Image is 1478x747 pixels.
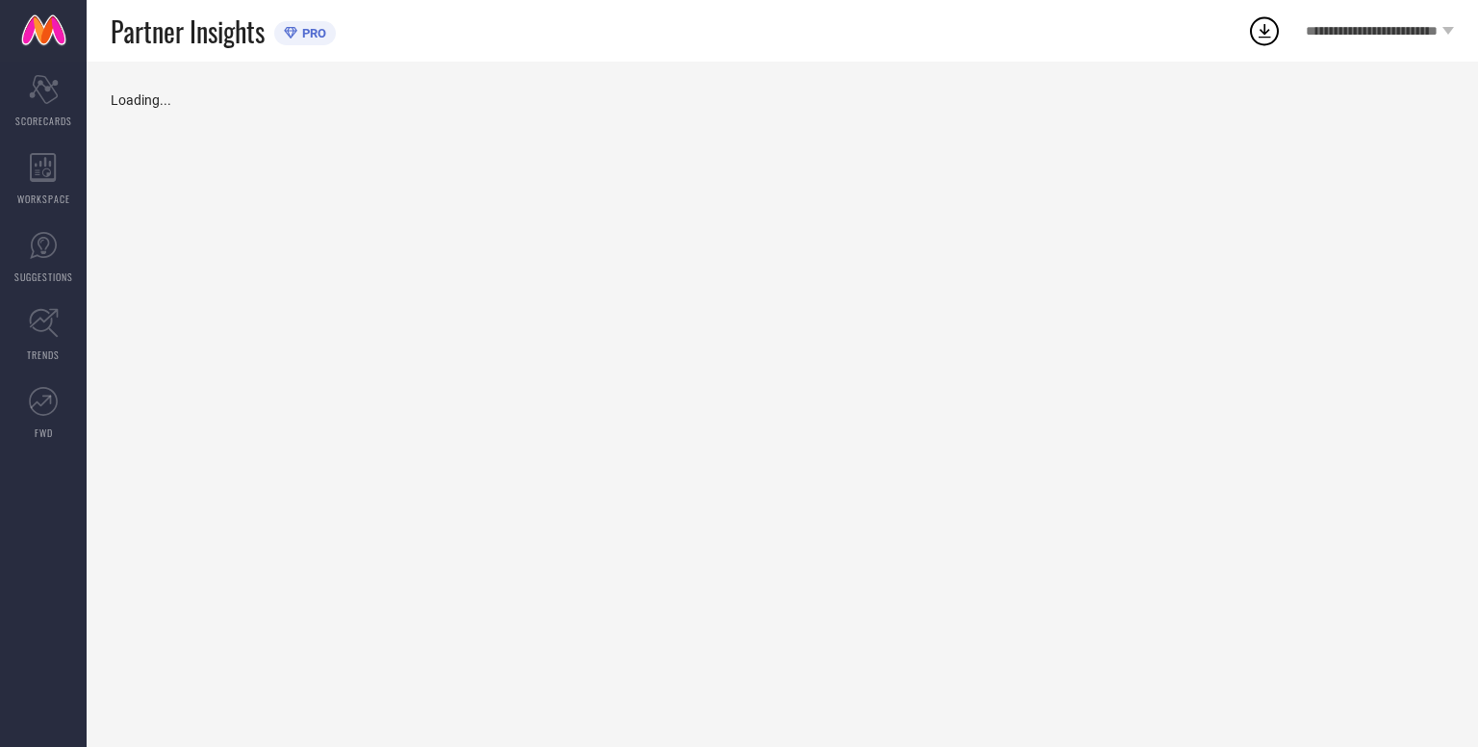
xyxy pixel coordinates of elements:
[17,192,70,206] span: WORKSPACE
[27,348,60,362] span: TRENDS
[111,12,265,51] span: Partner Insights
[14,270,73,284] span: SUGGESTIONS
[297,26,326,40] span: PRO
[35,425,53,440] span: FWD
[111,92,171,108] span: Loading...
[1247,13,1282,48] div: Open download list
[15,114,72,128] span: SCORECARDS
